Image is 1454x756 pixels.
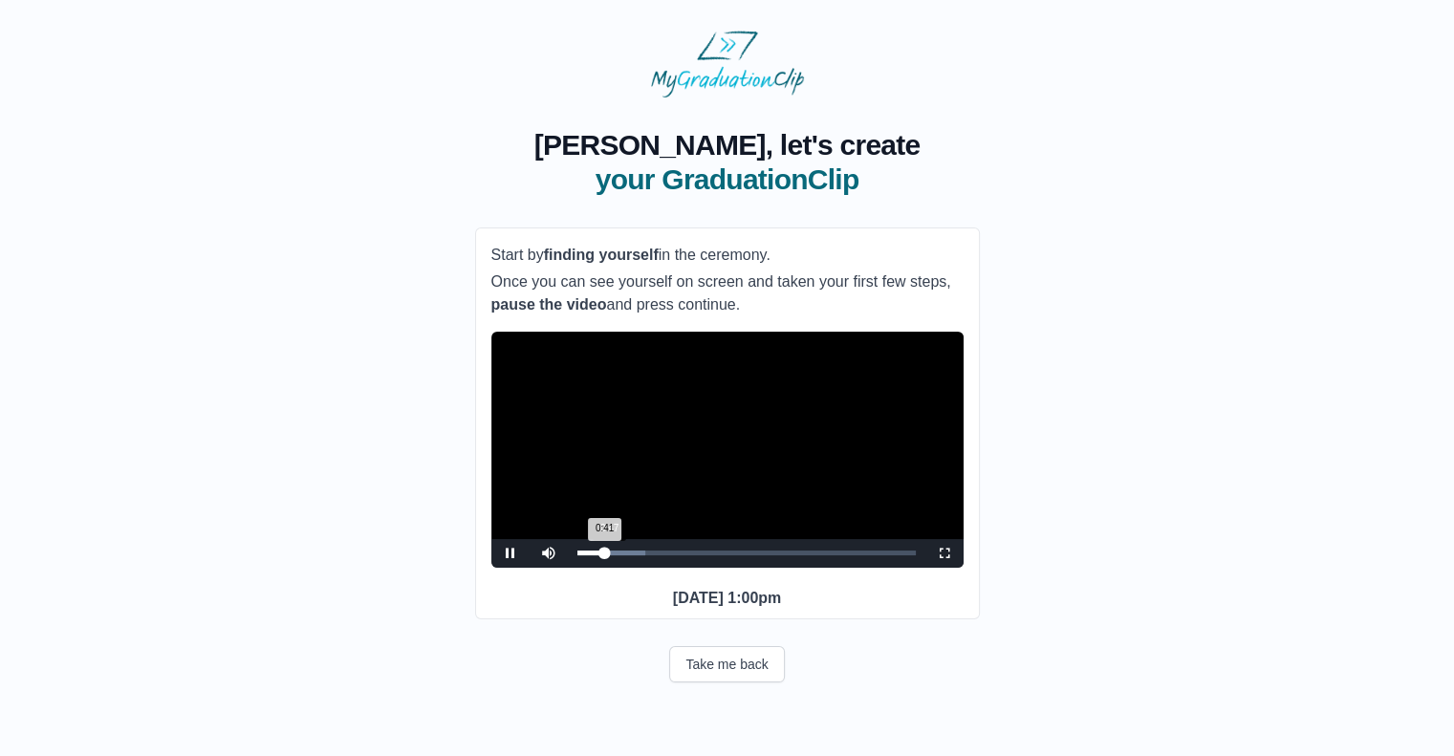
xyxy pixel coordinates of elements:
[534,162,921,197] span: your GraduationClip
[491,332,964,568] div: Video Player
[544,247,659,263] b: finding yourself
[651,31,804,97] img: MyGraduationClip
[491,296,607,313] b: pause the video
[669,646,784,682] button: Take me back
[530,539,568,568] button: Mute
[491,539,530,568] button: Pause
[491,270,964,316] p: Once you can see yourself on screen and taken your first few steps, and press continue.
[577,551,916,555] div: Progress Bar
[925,539,964,568] button: Fullscreen
[491,244,964,267] p: Start by in the ceremony.
[534,128,921,162] span: [PERSON_NAME], let's create
[491,587,964,610] p: [DATE] 1:00pm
